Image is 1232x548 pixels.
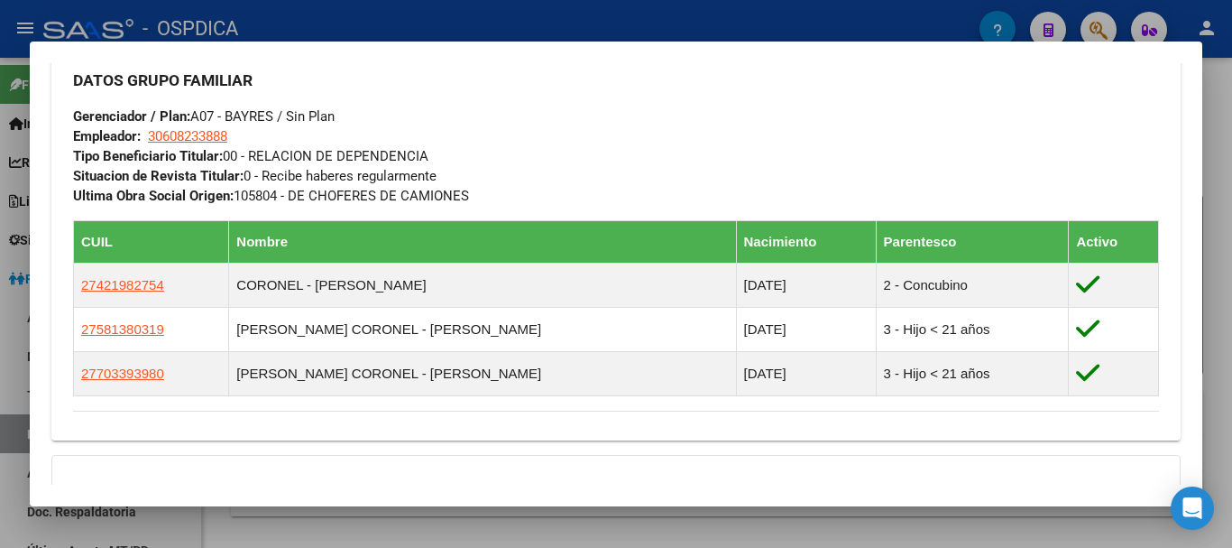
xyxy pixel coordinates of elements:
[736,220,876,263] th: Nacimiento
[73,168,437,184] span: 0 - Recibe haberes regularmente
[73,188,469,204] span: 105804 - DE CHOFERES DE CAMIONES
[73,70,1159,90] h3: DATOS GRUPO FAMILIAR
[876,263,1069,307] td: 2 - Concubino
[876,307,1069,351] td: 3 - Hijo < 21 años
[73,148,223,164] strong: Tipo Beneficiario Titular:
[736,307,876,351] td: [DATE]
[73,108,190,125] strong: Gerenciador / Plan:
[1069,220,1159,263] th: Activo
[73,128,141,144] strong: Empleador:
[876,351,1069,395] td: 3 - Hijo < 21 años
[81,366,164,381] span: 27703393980
[229,220,736,263] th: Nombre
[229,307,736,351] td: [PERSON_NAME] CORONEL - [PERSON_NAME]
[74,220,229,263] th: CUIL
[229,263,736,307] td: CORONEL - [PERSON_NAME]
[81,321,164,337] span: 27581380319
[73,108,335,125] span: A07 - BAYRES / Sin Plan
[73,188,234,204] strong: Ultima Obra Social Origen:
[73,148,428,164] span: 00 - RELACION DE DEPENDENCIA
[148,128,227,144] span: 30608233888
[73,168,244,184] strong: Situacion de Revista Titular:
[229,351,736,395] td: [PERSON_NAME] CORONEL - [PERSON_NAME]
[1171,487,1214,530] div: Open Intercom Messenger
[736,351,876,395] td: [DATE]
[876,220,1069,263] th: Parentesco
[81,277,164,293] span: 27421982754
[736,263,876,307] td: [DATE]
